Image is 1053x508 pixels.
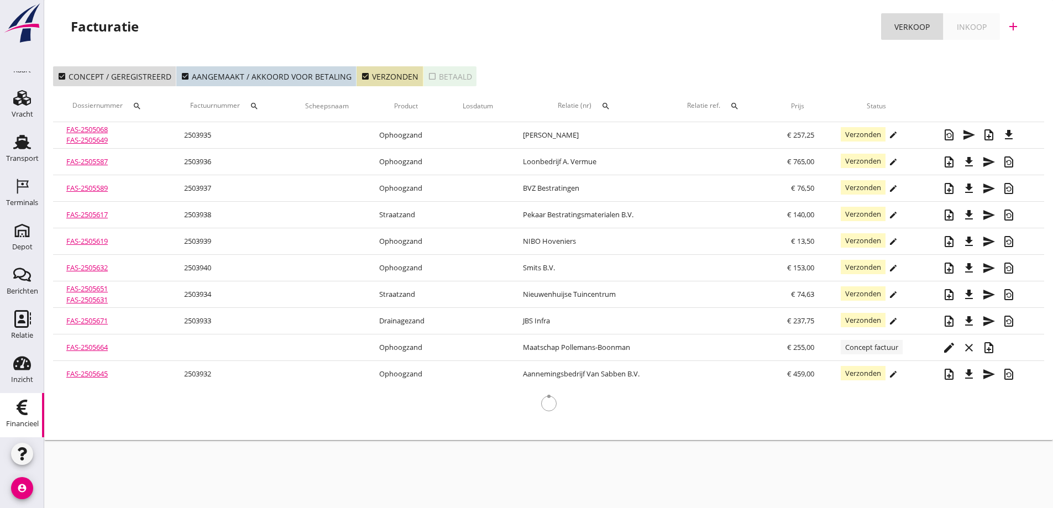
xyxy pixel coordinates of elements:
span: Verzonden [841,180,886,195]
div: Relatie [11,332,33,339]
td: Nieuwenhuijse Tuincentrum [510,281,669,308]
a: FAS-2505664 [66,342,108,352]
div: Concept / geregistreerd [57,71,171,82]
a: FAS-2505587 [66,156,108,166]
td: € 153,00 [768,255,827,281]
i: restore_page [1002,315,1015,328]
td: JBS Infra [510,308,669,334]
span: Verzonden [841,366,886,380]
a: FAS-2505645 [66,369,108,379]
i: note_add [942,368,956,381]
div: Betaald [428,71,472,82]
i: note_add [942,261,956,275]
div: Facturatie [71,18,139,35]
i: send [982,182,996,195]
td: € 765,00 [768,149,827,175]
td: € 74,63 [768,281,827,308]
span: Concept factuur [841,340,903,354]
i: restore_page [1002,288,1015,301]
i: file_download [962,155,976,169]
a: FAS-2505589 [66,183,108,193]
td: Drainagezand [366,308,446,334]
i: file_download [1002,128,1015,142]
span: Verzonden [841,260,886,274]
div: Verkoop [894,21,930,33]
i: edit [942,341,956,354]
div: Terminals [6,199,38,206]
td: 2503937 [171,175,288,202]
a: FAS-2505619 [66,236,108,246]
img: logo-small.a267ee39.svg [2,3,42,44]
button: Verzonden [357,66,423,86]
td: Maatschap Pollemans-Boonman [510,334,669,361]
td: [PERSON_NAME] [510,122,669,149]
button: Betaald [423,66,476,86]
div: Berichten [7,287,38,295]
td: Straatzand [366,281,446,308]
td: € 459,00 [768,361,827,387]
div: Depot [12,243,33,250]
th: Relatie ref. [669,91,767,122]
i: edit [889,158,898,166]
i: edit [889,317,898,326]
i: file_download [962,368,976,381]
i: note_add [982,341,996,354]
td: Ophoogzand [366,255,446,281]
i: edit [889,290,898,299]
span: Verzonden [841,286,886,301]
td: 2503938 [171,202,288,228]
i: file_download [962,261,976,275]
i: restore_page [1002,182,1015,195]
i: note_add [982,128,996,142]
div: Verzonden [361,71,418,82]
i: edit [889,211,898,219]
td: Ophoogzand [366,149,446,175]
td: 2503939 [171,228,288,255]
i: check_box [181,72,190,81]
a: FAS-2505631 [66,295,108,305]
td: € 255,00 [768,334,827,361]
td: € 140,00 [768,202,827,228]
a: Inkoop [944,13,1000,40]
div: Aangemaakt / akkoord voor betaling [181,71,352,82]
span: Verzonden [841,154,886,168]
a: FAS-2505632 [66,263,108,273]
i: restore_page [1002,155,1015,169]
i: search [250,102,259,111]
th: Losdatum [446,91,510,122]
a: FAS-2505671 [66,316,108,326]
i: send [982,208,996,222]
i: edit [889,130,898,139]
i: send [982,155,996,169]
td: NIBO Hoveniers [510,228,669,255]
i: restore_page [1002,368,1015,381]
i: search [730,102,739,111]
div: Transport [6,155,39,162]
i: add [1007,20,1020,33]
span: Verzonden [841,233,886,248]
div: Vracht [12,111,33,118]
i: send [982,261,996,275]
div: Inkoop [957,21,987,33]
th: Relatie (nr) [510,91,669,122]
i: file_download [962,208,976,222]
button: Aangemaakt / akkoord voor betaling [176,66,357,86]
td: Ophoogzand [366,334,446,361]
a: Verkoop [881,13,944,40]
th: Dossiernummer [53,91,171,122]
div: Financieel [6,420,39,427]
i: restore_page [1002,235,1015,248]
td: Loonbedrijf A. Vermue [510,149,669,175]
td: 2503935 [171,122,288,149]
i: note_add [942,155,956,169]
th: Product [366,91,446,122]
th: Status [827,91,926,122]
td: Ophoogzand [366,228,446,255]
i: restore_page [942,128,956,142]
i: note_add [942,208,956,222]
i: restore_page [1002,261,1015,275]
td: Straatzand [366,202,446,228]
i: file_download [962,315,976,328]
td: 2503934 [171,281,288,308]
i: send [962,128,976,142]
